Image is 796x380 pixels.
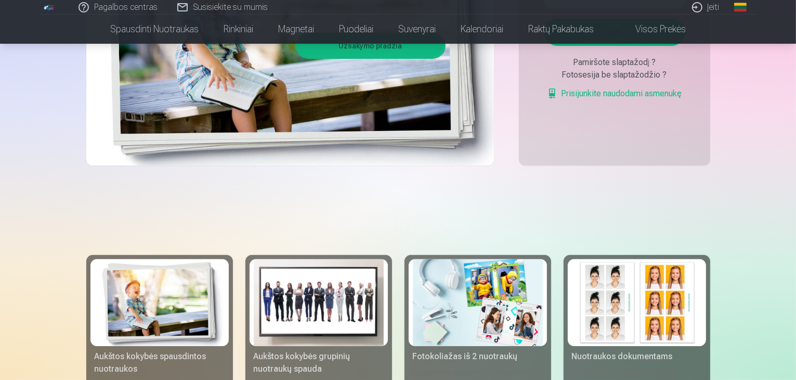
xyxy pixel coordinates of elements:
a: Užsakymo pradžia [297,34,444,57]
a: Magnetai [266,15,327,44]
a: Puodeliai [327,15,386,44]
div: Fotosesija be slaptažodžio ? [544,69,685,81]
a: Prisijunkite naudodami asmenukę [547,87,682,100]
a: Suvenyrai [386,15,448,44]
img: Fotokoliažas iš 2 nuotraukų [413,259,543,346]
div: Pamiršote slaptažodį ? [544,56,685,69]
img: Nuotraukos dokumentams [572,259,702,346]
div: Aukštos kokybės grupinių nuotraukų spauda [250,350,388,375]
a: Rinkiniai [211,15,266,44]
div: Nuotraukos dokumentams [568,350,706,363]
div: Fotokoliažas iš 2 nuotraukų [409,350,547,363]
a: Visos prekės [606,15,698,44]
a: Spausdinti nuotraukas [98,15,211,44]
a: Raktų pakabukas [516,15,606,44]
a: Kalendoriai [448,15,516,44]
img: Aukštos kokybės grupinių nuotraukų spauda [254,259,384,346]
img: /fa2 [44,4,55,10]
img: Aukštos kokybės spausdintos nuotraukos [95,259,225,346]
h3: Spausdinti nuotraukas [95,216,702,234]
div: Aukštos kokybės spausdintos nuotraukos [90,350,229,375]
